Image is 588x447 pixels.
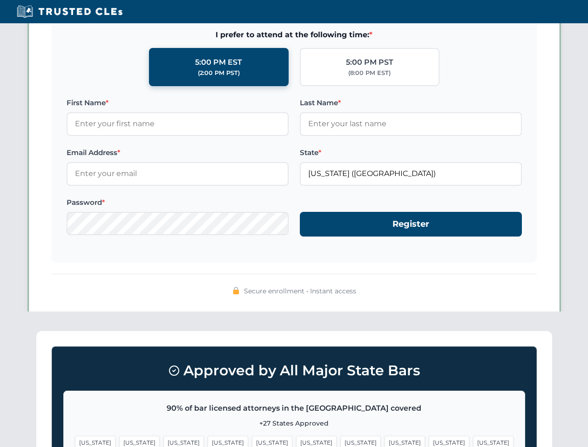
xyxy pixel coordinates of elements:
[300,112,522,135] input: Enter your last name
[300,212,522,237] button: Register
[75,418,514,428] p: +27 States Approved
[63,358,525,383] h3: Approved by All Major State Bars
[232,287,240,294] img: 🔒
[67,162,289,185] input: Enter your email
[14,5,125,19] img: Trusted CLEs
[300,162,522,185] input: Florida (FL)
[75,402,514,414] p: 90% of bar licensed attorneys in the [GEOGRAPHIC_DATA] covered
[67,97,289,108] label: First Name
[67,29,522,41] span: I prefer to attend at the following time:
[67,197,289,208] label: Password
[348,68,391,78] div: (8:00 PM EST)
[300,97,522,108] label: Last Name
[195,56,242,68] div: 5:00 PM EST
[346,56,393,68] div: 5:00 PM PST
[198,68,240,78] div: (2:00 PM PST)
[300,147,522,158] label: State
[244,286,356,296] span: Secure enrollment • Instant access
[67,112,289,135] input: Enter your first name
[67,147,289,158] label: Email Address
